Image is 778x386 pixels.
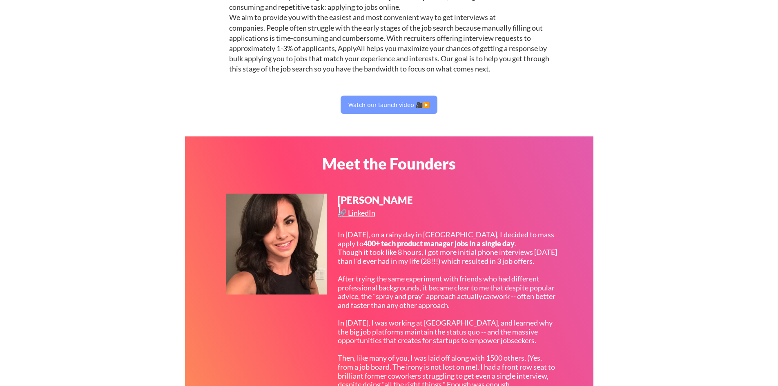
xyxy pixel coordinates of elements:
div: [PERSON_NAME] [338,195,414,215]
button: Watch our launch video 🎥▶️ [341,96,437,114]
div: Meet the Founders [284,156,494,171]
em: can [482,292,493,301]
div: 🔗 LinkedIn [338,209,377,216]
a: 🔗 LinkedIn [338,209,377,219]
strong: 400+ tech product manager jobs in a single day [363,239,515,248]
